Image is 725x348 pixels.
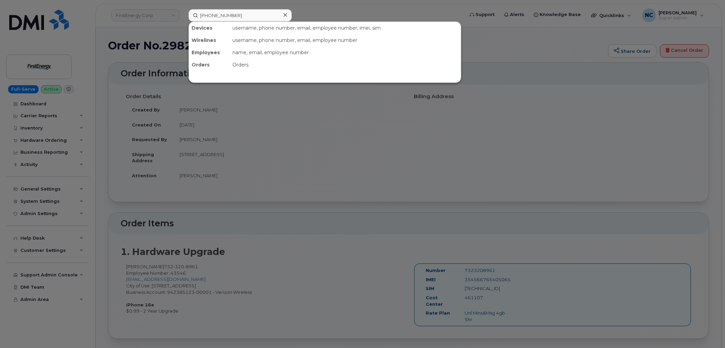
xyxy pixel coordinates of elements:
[230,46,461,59] div: name, email, employee number
[230,34,461,46] div: username, phone number, email, employee number
[189,46,230,59] div: Employees
[189,34,230,46] div: Wirelines
[695,318,720,343] iframe: Messenger Launcher
[230,59,461,71] div: Orders
[189,59,230,71] div: Orders
[189,22,230,34] div: Devices
[230,22,461,34] div: username, phone number, email, employee number, imei, sim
